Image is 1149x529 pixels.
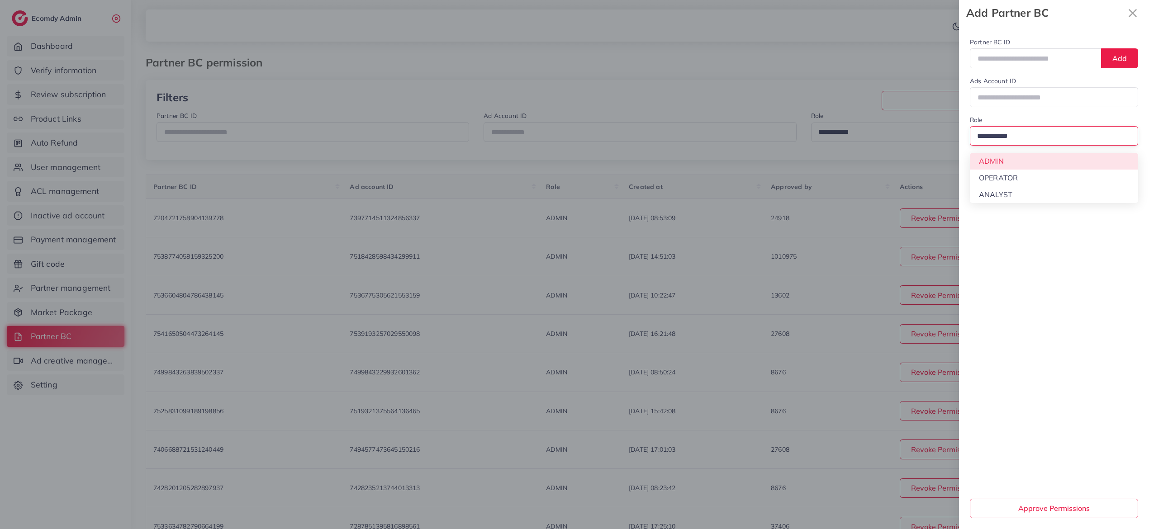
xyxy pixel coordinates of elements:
div: Search for option [970,126,1138,146]
li: OPERATOR [970,170,1138,186]
button: Close [1124,4,1142,22]
li: ADMIN [970,153,1138,170]
label: Role [970,115,983,124]
input: Search for option [974,129,1126,143]
li: ANALYST [970,186,1138,203]
button: Add [1101,48,1138,68]
label: Ads Account ID [970,76,1016,85]
span: Approve Permissions [1018,504,1090,513]
strong: Add Partner BC [966,5,1124,21]
label: Partner BC ID [970,38,1010,47]
button: Approve Permissions [970,499,1138,518]
svg: x [1124,4,1142,22]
